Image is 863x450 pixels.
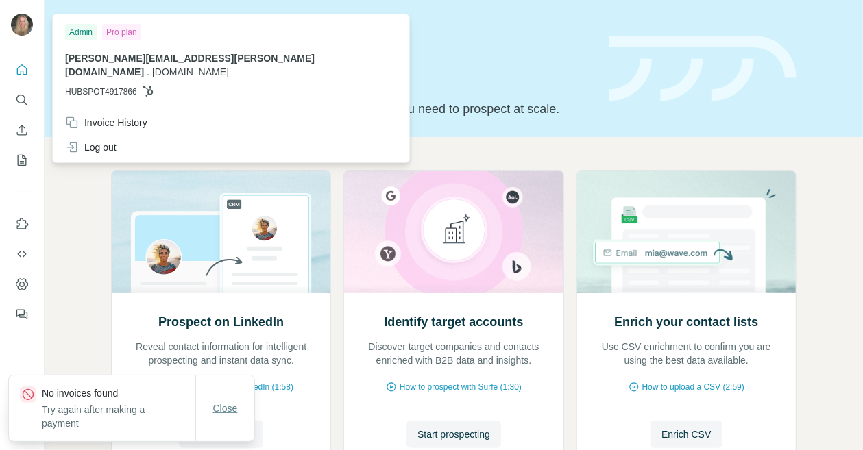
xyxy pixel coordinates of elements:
button: Dashboard [11,272,33,297]
span: How to prospect with Surfe (1:30) [400,381,522,393]
img: Avatar [11,14,33,36]
div: Invoice History [65,116,147,129]
p: No invoices found [42,386,195,400]
span: How to upload a CSV (2:59) [642,381,744,393]
button: My lists [11,148,33,173]
img: Prospect on LinkedIn [111,171,331,293]
img: Enrich your contact lists [576,171,797,293]
h2: Prospect on LinkedIn [158,312,284,332]
h2: Enrich your contact lists [614,312,758,332]
p: Use CSV enrichment to confirm you are using the best data available. [591,340,782,367]
span: HUBSPOT4917866 [65,86,137,98]
button: Use Surfe on LinkedIn [11,212,33,236]
button: Close [204,396,247,421]
button: Use Surfe API [11,242,33,266]
button: Feedback [11,302,33,327]
h2: Identify target accounts [384,312,523,332]
div: Log out [65,140,117,154]
span: . [147,66,149,77]
div: Pro plan [102,24,141,40]
span: Start prospecting [417,427,490,441]
button: Start prospecting [406,421,501,448]
button: Enrich CSV [651,421,722,448]
div: Admin [65,24,97,40]
span: [DOMAIN_NAME] [152,66,229,77]
button: Search [11,88,33,112]
span: Enrich CSV [661,427,711,441]
p: Try again after making a payment [42,403,195,430]
span: Close [213,401,238,415]
span: [PERSON_NAME][EMAIL_ADDRESS][PERSON_NAME][DOMAIN_NAME] [65,53,315,77]
button: Quick start [11,58,33,82]
p: Reveal contact information for intelligent prospecting and instant data sync. [125,340,317,367]
img: Identify target accounts [343,171,563,293]
button: Enrich CSV [11,118,33,142]
img: banner [609,36,797,102]
p: Discover target companies and contacts enriched with B2B data and insights. [358,340,549,367]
